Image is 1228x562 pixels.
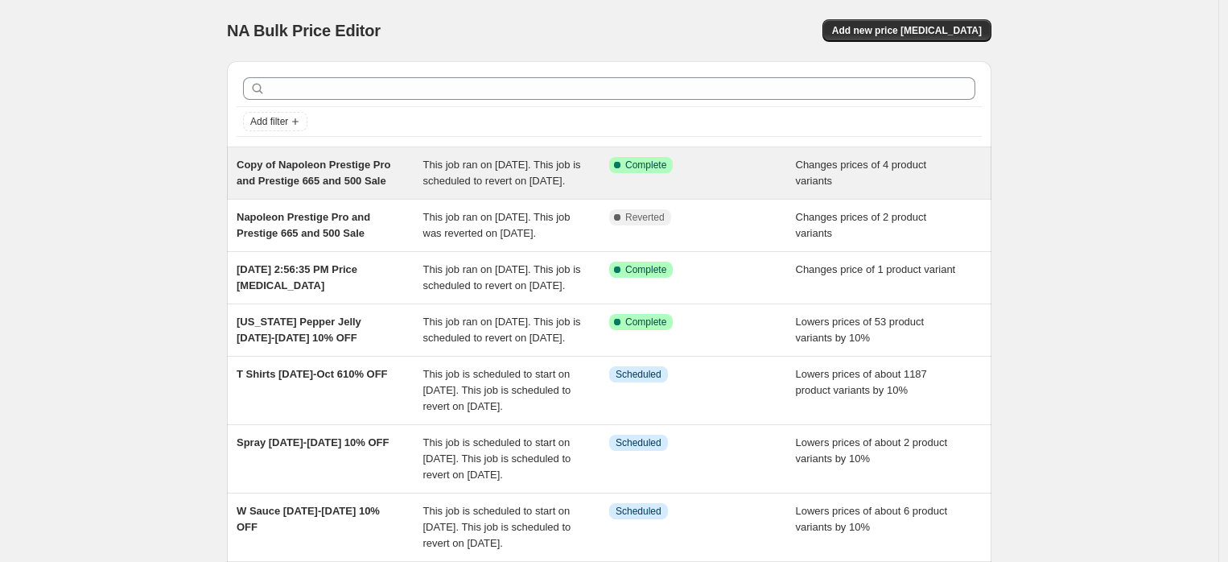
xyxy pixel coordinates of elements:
[796,159,927,187] span: Changes prices of 4 product variants
[625,211,665,224] span: Reverted
[237,211,370,239] span: Napoleon Prestige Pro and Prestige 665 and 500 Sale
[423,159,581,187] span: This job ran on [DATE]. This job is scheduled to revert on [DATE].
[822,19,991,42] button: Add new price [MEDICAL_DATA]
[237,159,390,187] span: Copy of Napoleon Prestige Pro and Prestige 665 and 500 Sale
[625,263,666,276] span: Complete
[237,263,357,291] span: [DATE] 2:56:35 PM Price [MEDICAL_DATA]
[625,159,666,171] span: Complete
[237,368,388,380] span: T Shirts [DATE]-Oct 610% OFF
[796,263,956,275] span: Changes price of 1 product variant
[423,211,571,239] span: This job ran on [DATE]. This job was reverted on [DATE].
[237,505,380,533] span: W Sauce [DATE]-[DATE] 10% OFF
[243,112,307,131] button: Add filter
[616,368,661,381] span: Scheduled
[237,316,361,344] span: [US_STATE] Pepper Jelly [DATE]-[DATE] 10% OFF
[796,368,927,396] span: Lowers prices of about 1187 product variants by 10%
[237,436,389,448] span: Spray [DATE]-[DATE] 10% OFF
[796,505,948,533] span: Lowers prices of about 6 product variants by 10%
[616,505,661,518] span: Scheduled
[796,316,925,344] span: Lowers prices of 53 product variants by 10%
[616,436,661,449] span: Scheduled
[423,436,571,481] span: This job is scheduled to start on [DATE]. This job is scheduled to revert on [DATE].
[423,505,571,549] span: This job is scheduled to start on [DATE]. This job is scheduled to revert on [DATE].
[832,24,982,37] span: Add new price [MEDICAL_DATA]
[796,436,948,465] span: Lowers prices of about 2 product variants by 10%
[423,316,581,344] span: This job ran on [DATE]. This job is scheduled to revert on [DATE].
[796,211,927,239] span: Changes prices of 2 product variants
[625,316,666,329] span: Complete
[227,22,381,39] span: NA Bulk Price Editor
[423,263,581,291] span: This job ran on [DATE]. This job is scheduled to revert on [DATE].
[250,115,288,128] span: Add filter
[423,368,571,412] span: This job is scheduled to start on [DATE]. This job is scheduled to revert on [DATE].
